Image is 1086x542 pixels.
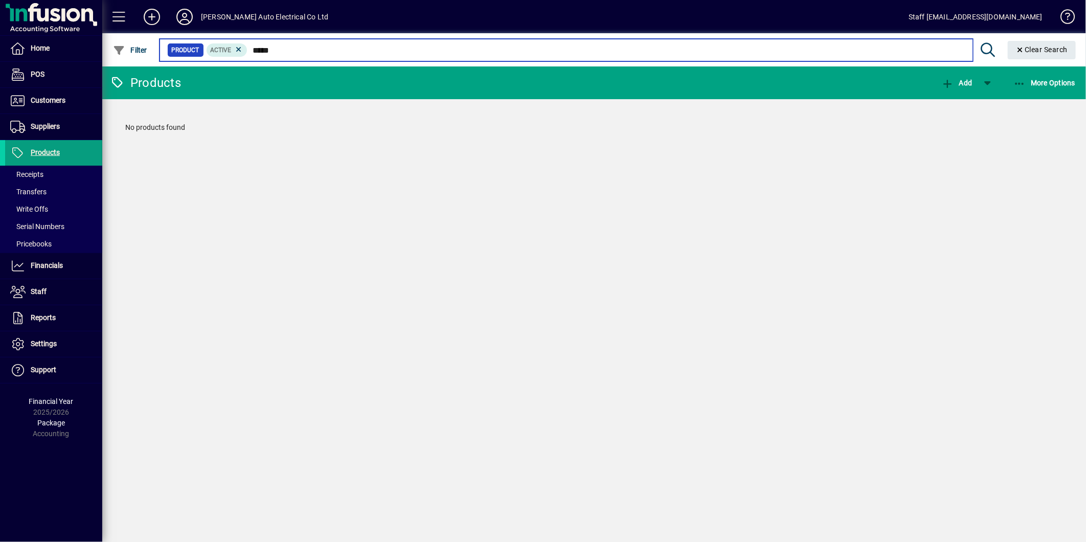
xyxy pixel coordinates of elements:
a: Home [5,36,102,61]
span: Financial Year [29,397,74,405]
a: Suppliers [5,114,102,140]
span: Package [37,419,65,427]
button: Add [939,74,975,92]
a: Transfers [5,183,102,200]
span: Active [211,47,232,54]
a: Customers [5,88,102,114]
span: Receipts [10,170,43,178]
a: Serial Numbers [5,218,102,235]
span: Support [31,366,56,374]
a: Staff [5,279,102,305]
span: More Options [1013,79,1076,87]
span: Suppliers [31,122,60,130]
span: Clear Search [1016,46,1068,54]
button: Filter [110,41,150,59]
a: Write Offs [5,200,102,218]
div: Staff [EMAIL_ADDRESS][DOMAIN_NAME] [909,9,1043,25]
span: Product [172,45,199,55]
span: Products [31,148,60,156]
span: Reports [31,313,56,322]
a: Financials [5,253,102,279]
span: Customers [31,96,65,104]
span: Serial Numbers [10,222,64,231]
button: Profile [168,8,201,26]
span: Staff [31,287,47,296]
a: Support [5,357,102,383]
div: [PERSON_NAME] Auto Electrical Co Ltd [201,9,328,25]
div: Products [110,75,181,91]
div: No products found [115,112,1073,143]
button: Add [135,8,168,26]
a: Knowledge Base [1053,2,1073,35]
span: Pricebooks [10,240,52,248]
a: POS [5,62,102,87]
mat-chip: Activation Status: Active [207,43,247,57]
span: Home [31,44,50,52]
span: Financials [31,261,63,269]
button: More Options [1011,74,1078,92]
a: Receipts [5,166,102,183]
span: Transfers [10,188,47,196]
span: POS [31,70,44,78]
button: Clear [1008,41,1076,59]
a: Reports [5,305,102,331]
span: Write Offs [10,205,48,213]
a: Settings [5,331,102,357]
span: Add [941,79,972,87]
span: Filter [113,46,147,54]
span: Settings [31,340,57,348]
a: Pricebooks [5,235,102,253]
